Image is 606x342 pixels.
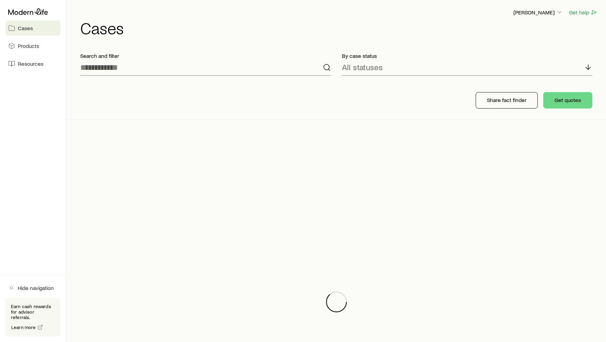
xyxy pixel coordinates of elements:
h1: Cases [80,20,598,36]
span: Hide navigation [18,284,54,291]
p: All statuses [342,62,383,72]
button: [PERSON_NAME] [513,9,563,17]
p: Earn cash rewards for advisor referrals. [11,304,55,320]
a: Products [5,38,60,53]
span: Products [18,42,39,49]
button: Get quotes [543,92,592,109]
div: Earn cash rewards for advisor referrals.Learn more [5,298,60,337]
p: [PERSON_NAME] [513,9,563,16]
button: Hide navigation [5,280,60,295]
span: Learn more [11,325,36,330]
button: Get help [569,9,598,16]
a: Resources [5,56,60,71]
span: Cases [18,25,33,31]
p: By case status [342,52,593,59]
button: Share fact finder [476,92,538,109]
span: Resources [18,60,44,67]
p: Search and filter [80,52,331,59]
p: Share fact finder [487,97,526,103]
a: Cases [5,21,60,36]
